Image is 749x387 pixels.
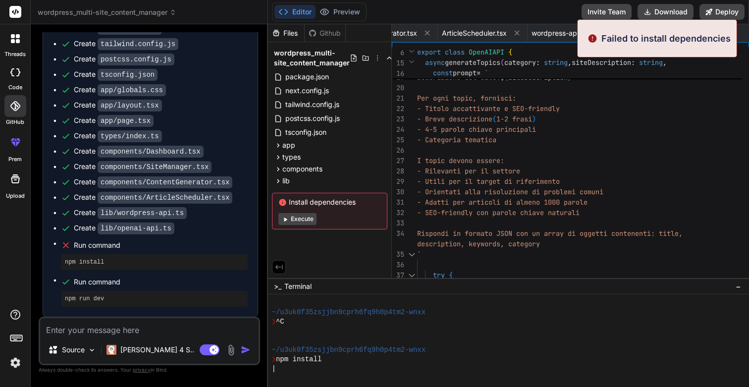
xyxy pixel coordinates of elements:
[417,250,421,259] span: `
[272,317,276,327] span: ❯
[74,23,162,34] div: Create
[500,58,504,67] span: (
[38,7,176,17] span: wordpress_multi-site_content_manager
[417,177,560,186] span: - Utili per il target di riferimento
[274,48,350,68] span: wordpress_multi-site_content_manager
[6,118,24,126] label: GitHub
[417,156,504,165] span: I topic devono essere:
[663,58,667,67] span: ,
[241,345,251,355] img: icon
[417,114,492,123] span: - Breve descrizione
[133,367,151,373] span: privacy
[392,270,404,280] div: 37
[39,365,260,375] p: Always double-check its answers. Your in Bind
[74,115,154,126] div: Create
[392,124,404,135] div: 24
[74,240,248,250] span: Run command
[316,5,364,19] button: Preview
[74,131,162,141] div: Create
[225,344,237,356] img: attachment
[417,187,603,196] span: - Orientati alla risoluzione di problemi comuni
[453,68,477,77] span: prompt
[572,58,631,67] span: siteDescription
[274,5,316,19] button: Editor
[508,48,512,56] span: {
[276,317,284,327] span: ^C
[504,58,536,67] span: category
[284,126,327,138] span: tsconfig.json
[74,277,248,287] span: Run command
[274,281,281,291] span: >_
[278,213,317,225] button: Execute
[477,68,481,77] span: =
[532,28,587,38] span: wordpress-api.ts
[62,345,85,355] p: Source
[7,354,24,371] img: settings
[392,166,404,176] div: 28
[282,176,290,186] span: lib
[392,135,404,145] div: 25
[392,187,404,197] div: 30
[392,83,404,93] div: 20
[601,32,731,45] p: Failed to install dependencies
[405,249,418,260] div: Click to collapse the range.
[484,68,488,77] span: `
[532,114,536,123] span: )
[425,58,445,67] span: async
[284,281,312,291] span: Terminal
[392,176,404,187] div: 29
[74,162,212,172] div: Create
[272,355,276,364] span: ❯
[492,114,496,123] span: (
[392,249,404,260] div: 35
[417,166,520,175] span: - Rilevanti per il settore
[4,50,26,58] label: threads
[417,94,516,103] span: Per ogni topic, fornisci:
[74,85,166,95] div: Create
[639,58,663,67] span: string
[417,208,580,217] span: - SEO-friendly con parole chiave naturali
[417,239,540,248] span: description, keywords, category
[272,345,426,355] span: ~/u3uk0f35zsjjbn9cprh6fq9h0p4tm2-wnxx
[74,100,162,111] div: Create
[392,114,404,124] div: 23
[98,115,154,127] code: app/page.tsx
[98,84,166,96] code: app/globals.css
[284,85,330,97] span: next.config.js
[272,364,276,374] span: |
[582,4,632,20] button: Invite Team
[88,346,96,354] img: Pick Models
[392,145,404,156] div: 26
[98,100,162,111] code: app/layout.tsx
[272,308,426,317] span: ~/u3uk0f35zsjjbn9cprh6fq9h0p4tm2-wnxx
[392,156,404,166] div: 27
[8,83,22,92] label: code
[98,161,212,173] code: components/SiteManager.tsx
[631,58,635,67] span: :
[392,197,404,208] div: 31
[568,58,572,67] span: ,
[74,146,204,157] div: Create
[6,192,25,200] label: Upload
[417,135,496,144] span: - Categoria tematica
[445,48,465,56] span: class
[392,208,404,218] div: 32
[588,32,597,45] img: alert
[433,68,453,77] span: const
[392,48,404,58] span: 6
[496,114,532,123] span: 1-2 frasi
[449,271,453,279] span: {
[74,192,232,203] div: Create
[276,355,321,364] span: npm install
[417,125,536,134] span: - 4-5 parole chiave principali
[417,104,560,113] span: - Titolo accattivante e SEO-friendly
[120,345,194,355] p: [PERSON_NAME] 4 S..
[734,278,743,294] button: −
[615,229,683,238] span: ontenenti: title,
[98,192,232,204] code: components/ArticleScheduler.tsx
[284,99,340,111] span: tailwind.config.js
[282,164,322,174] span: components
[433,271,445,279] span: try
[74,177,232,187] div: Create
[392,260,404,270] div: 36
